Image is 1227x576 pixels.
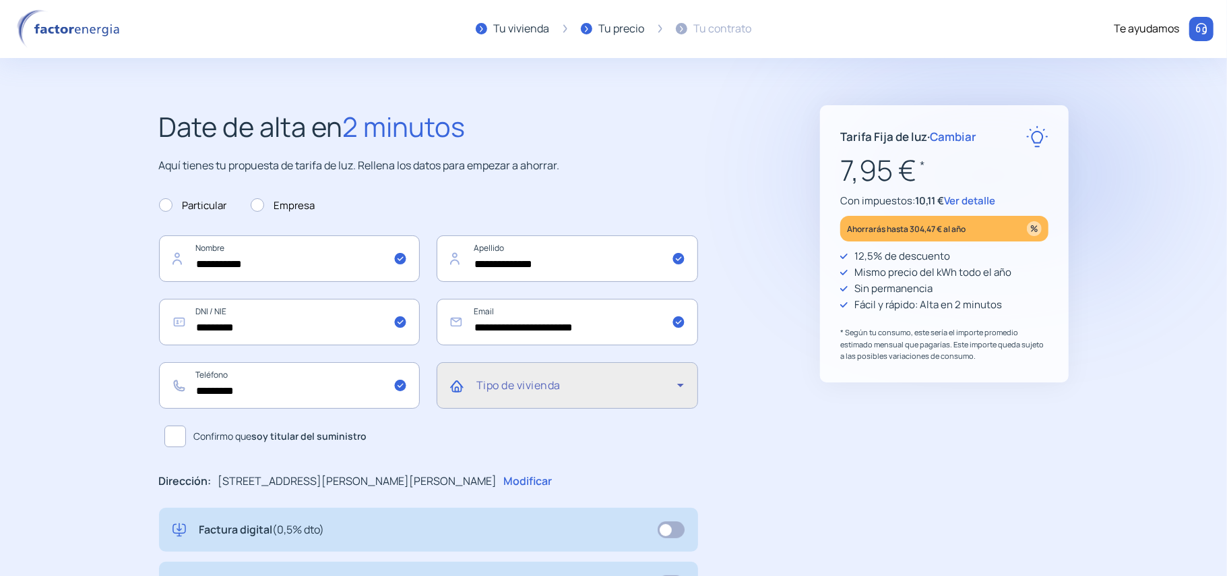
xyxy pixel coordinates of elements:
[343,108,466,145] span: 2 minutos
[694,20,752,38] div: Tu contrato
[504,473,553,490] p: Modificar
[915,194,944,208] span: 10,11 €
[218,473,497,490] p: [STREET_ADDRESS][PERSON_NAME][PERSON_NAME]
[159,198,227,214] label: Particular
[13,9,128,49] img: logo factor
[840,326,1048,362] p: * Según tu consumo, este sería el importe promedio estimado mensual que pagarías. Este importe qu...
[1026,125,1048,148] img: rate-E.svg
[199,521,325,539] p: Factura digital
[159,473,212,490] p: Dirección:
[1027,221,1042,236] img: percentage_icon.svg
[854,264,1011,281] p: Mismo precio del kWh todo el año
[252,430,367,442] b: soy titular del suministro
[840,148,1048,193] p: 7,95 €
[944,194,995,208] span: Ver detalle
[599,20,645,38] div: Tu precio
[194,429,367,444] span: Confirmo que
[1114,20,1179,38] div: Te ayudamos
[494,20,550,38] div: Tu vivienda
[840,193,1048,209] p: Con impuestos:
[159,157,698,175] p: Aquí tienes tu propuesta de tarifa de luz. Rellena los datos para empezar a ahorrar.
[930,129,976,144] span: Cambiar
[847,221,966,237] p: Ahorrarás hasta 304,47 € al año
[251,198,315,214] label: Empresa
[854,248,950,264] p: 12,5% de descuento
[172,521,186,539] img: digital-invoice.svg
[854,297,1002,313] p: Fácil y rápido: Alta en 2 minutos
[159,105,698,148] h2: Date de alta en
[840,127,976,146] p: Tarifa Fija de luz ·
[854,281,933,297] p: Sin permanencia
[1195,22,1208,36] img: llamar
[476,378,561,393] mat-label: Tipo de vivienda
[273,522,325,537] span: (0,5% dto)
